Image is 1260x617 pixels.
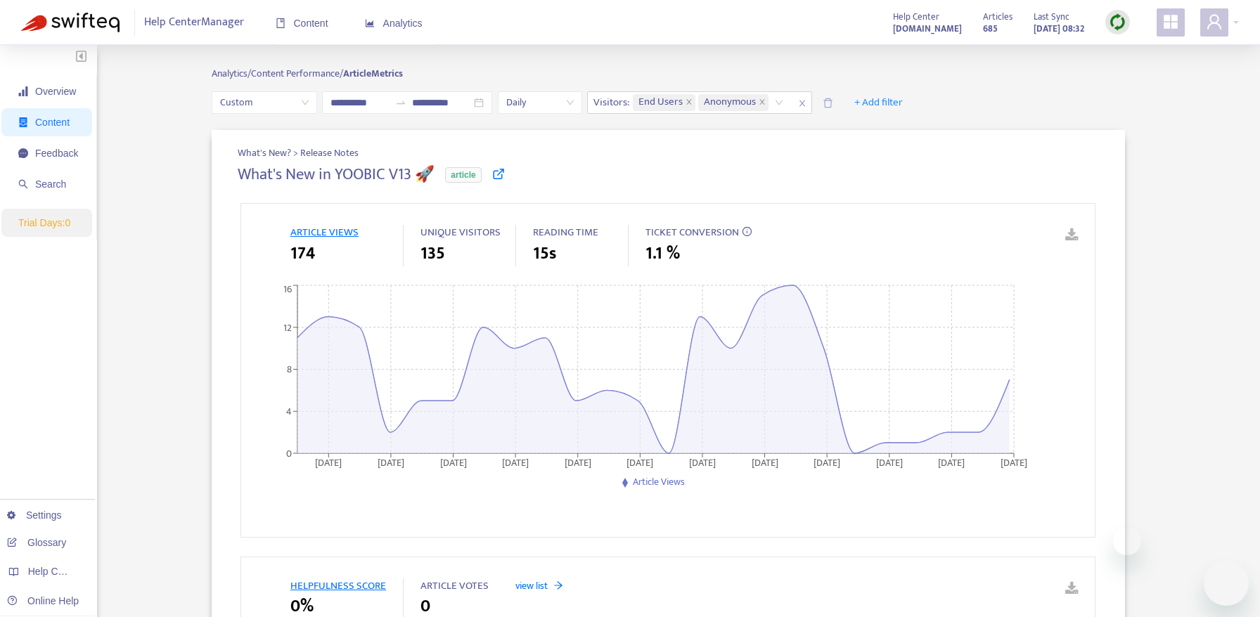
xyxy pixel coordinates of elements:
tspan: [DATE] [626,455,653,471]
span: area-chart [365,18,375,28]
span: READING TIME [533,223,598,241]
span: ARTICLE VIEWS [290,223,359,241]
span: Help Centers [28,566,86,577]
span: Analytics [365,18,423,29]
img: sync.dc5367851b00ba804db3.png [1109,13,1126,31]
span: Custom [220,92,309,113]
span: Content [276,18,328,29]
span: user [1206,13,1223,30]
tspan: [DATE] [752,455,778,471]
span: End Users [633,94,695,111]
span: article [445,167,481,183]
tspan: 0 [286,446,292,462]
span: Content [35,117,70,128]
tspan: [DATE] [440,455,467,471]
span: 135 [420,241,445,266]
span: Search [35,178,66,190]
tspan: [DATE] [565,455,591,471]
strong: [DOMAIN_NAME] [893,21,962,37]
span: UNIQUE VISITORS [420,223,501,241]
strong: Article Metrics [343,65,403,82]
span: book [276,18,285,28]
span: Feedback [35,148,78,159]
a: Settings [7,509,62,521]
span: HELPFULNESS SCORE [290,577,386,595]
strong: [DATE] 08:32 [1034,21,1084,37]
span: container [18,117,28,127]
tspan: [DATE] [315,455,342,471]
span: to [395,97,406,108]
span: + Add filter [854,94,903,111]
a: [DOMAIN_NAME] [893,20,962,37]
span: close [793,95,811,112]
a: Glossary [7,537,66,548]
strong: 685 [983,21,998,37]
span: Anonymous [704,94,756,111]
span: Anonymous [698,94,769,111]
tspan: [DATE] [378,455,404,471]
span: TICKET CONVERSION [645,223,739,241]
tspan: [DATE] [938,455,965,471]
tspan: [DATE] [876,455,903,471]
span: 1.1 % [645,241,680,266]
span: Trial Days: 0 [18,217,70,228]
span: Article Views [633,474,685,490]
span: Release Notes [300,145,359,160]
img: Swifteq [21,13,120,32]
button: + Add filter [844,91,913,114]
span: close [686,98,693,107]
span: message [18,148,28,158]
span: Overview [35,86,76,97]
span: What's New? [238,145,293,161]
span: Last Sync [1034,9,1069,25]
span: arrow-right [553,580,563,590]
a: Online Help [7,595,79,606]
iframe: Close message [1113,527,1141,555]
tspan: [DATE] [502,455,529,471]
span: view list [515,578,548,593]
span: ARTICLE VOTES [420,577,489,595]
tspan: [DATE] [1001,455,1027,471]
span: appstore [1162,13,1179,30]
span: Articles [983,9,1012,25]
span: Help Center [893,9,939,25]
tspan: 4 [286,403,292,420]
h4: What's New in YOOBIC V13 🚀 [238,165,435,184]
span: signal [18,86,28,96]
span: delete [823,98,833,108]
span: swap-right [395,97,406,108]
iframe: Button to launch messaging window [1204,561,1249,606]
tspan: 16 [283,282,292,298]
span: Visitors : [588,92,631,113]
span: close [759,98,766,107]
tspan: [DATE] [689,455,716,471]
tspan: [DATE] [814,455,840,471]
tspan: 8 [287,362,292,378]
span: 174 [290,241,315,266]
span: Help Center Manager [144,9,244,36]
tspan: 12 [283,320,292,336]
span: > [293,145,300,161]
span: search [18,179,28,189]
span: Analytics/ Content Performance/ [212,65,343,82]
span: 15s [533,241,556,266]
span: End Users [638,94,683,111]
span: Daily [506,92,574,113]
